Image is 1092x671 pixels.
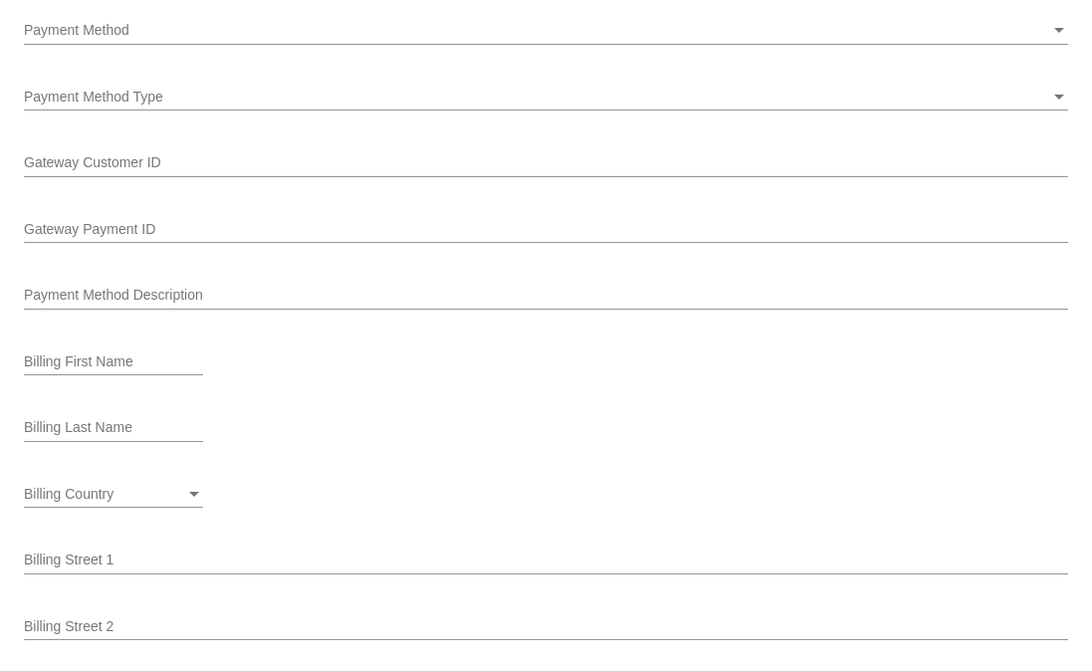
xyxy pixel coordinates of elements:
input: Billing First Name [24,354,203,370]
input: Payment Method Description [24,288,1068,304]
span: Billing Country [24,486,113,502]
input: Gateway Payment ID [24,222,1068,238]
input: Billing Last Name [24,420,203,436]
span: Payment Method Type [24,89,163,105]
mat-select: Payment Method Type [24,90,1068,106]
mat-select: Payment Method [24,23,1068,39]
input: Gateway Customer ID [24,155,1068,171]
input: Billing Street 1 [24,553,1068,568]
mat-select: Billing Country [24,487,203,503]
input: Billing Street 2 [24,619,1068,635]
span: Payment Method [24,22,129,38]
